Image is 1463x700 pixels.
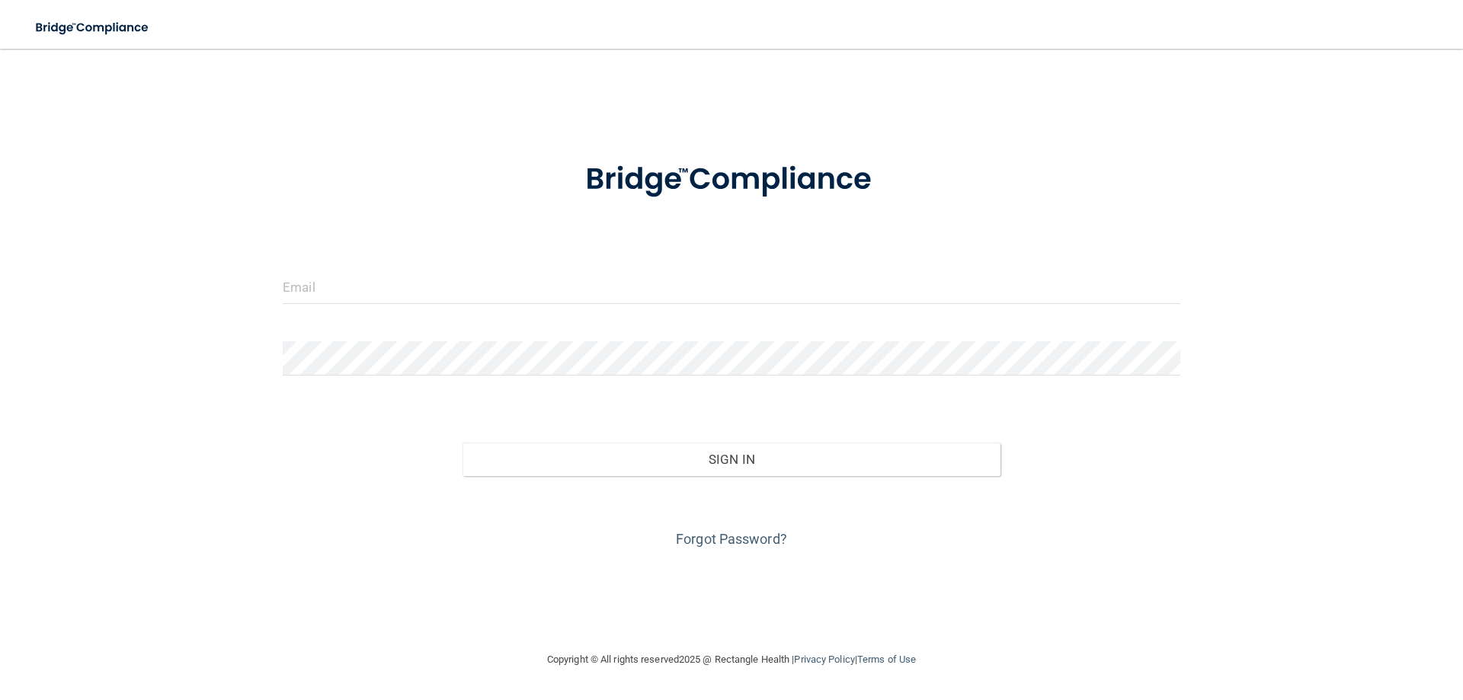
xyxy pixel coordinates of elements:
[23,12,163,43] img: bridge_compliance_login_screen.278c3ca4.svg
[554,140,909,219] img: bridge_compliance_login_screen.278c3ca4.svg
[283,270,1180,304] input: Email
[857,654,916,665] a: Terms of Use
[676,531,787,547] a: Forgot Password?
[453,635,1010,684] div: Copyright © All rights reserved 2025 @ Rectangle Health | |
[794,654,854,665] a: Privacy Policy
[463,443,1001,476] button: Sign In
